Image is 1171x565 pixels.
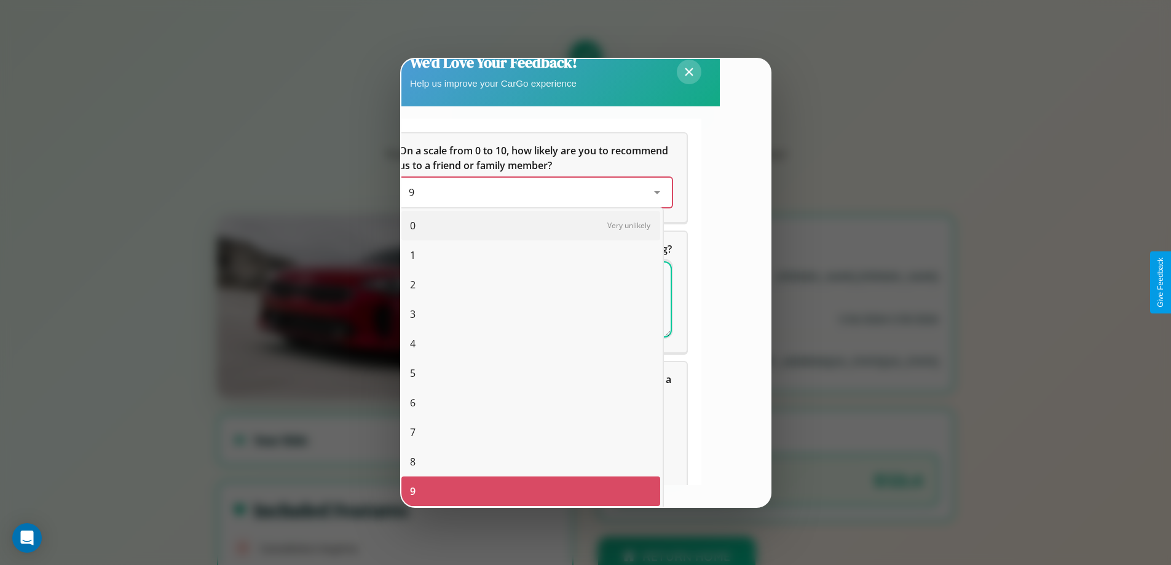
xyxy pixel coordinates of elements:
h2: We'd Love Your Feedback! [410,52,577,73]
span: 9 [410,484,416,499]
span: 6 [410,395,416,410]
div: Open Intercom Messenger [12,523,42,553]
div: On a scale from 0 to 10, how likely are you to recommend us to a friend or family member? [384,133,687,222]
span: 3 [410,307,416,322]
div: 10 [401,506,660,535]
div: 1 [401,240,660,270]
span: 0 [410,218,416,233]
h5: On a scale from 0 to 10, how likely are you to recommend us to a friend or family member? [399,143,672,173]
div: 8 [401,447,660,476]
div: 7 [401,417,660,447]
div: 9 [401,476,660,506]
div: 5 [401,358,660,388]
div: 0 [401,211,660,240]
div: 6 [401,388,660,417]
span: 4 [410,336,416,351]
div: 2 [401,270,660,299]
span: 8 [410,454,416,469]
span: 2 [410,277,416,292]
span: What can we do to make your experience more satisfying? [399,242,672,256]
div: On a scale from 0 to 10, how likely are you to recommend us to a friend or family member? [399,178,672,207]
div: Give Feedback [1156,258,1165,307]
span: 9 [409,186,414,199]
p: Help us improve your CarGo experience [410,75,577,92]
span: On a scale from 0 to 10, how likely are you to recommend us to a friend or family member? [399,144,671,172]
span: 1 [410,248,416,263]
span: 7 [410,425,416,440]
div: 3 [401,299,660,329]
span: Very unlikely [607,220,650,231]
span: 5 [410,366,416,381]
div: 4 [401,329,660,358]
span: Which of the following features do you value the most in a vehicle? [399,373,674,401]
